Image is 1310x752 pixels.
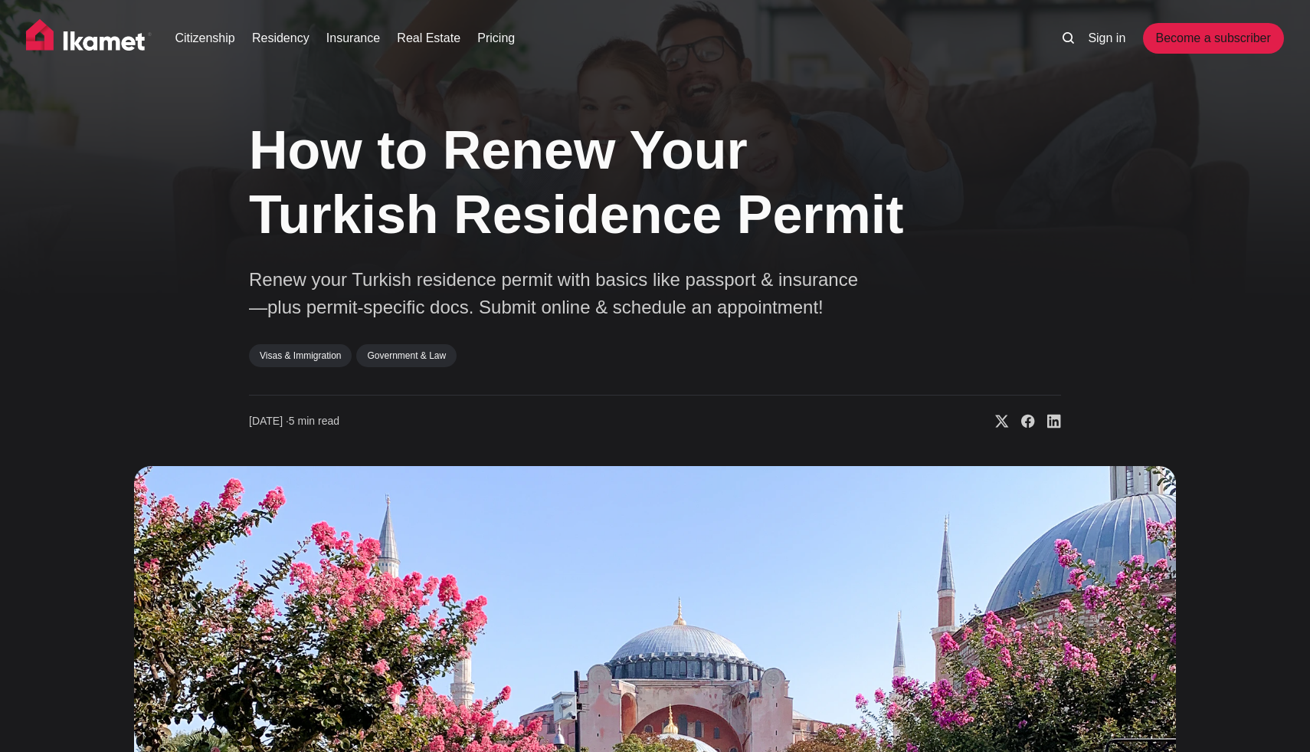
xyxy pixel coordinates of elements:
[397,29,460,48] a: Real Estate
[252,29,309,48] a: Residency
[1009,414,1035,429] a: Share on Facebook
[249,415,289,427] span: [DATE] ∙
[249,266,862,321] p: Renew your Turkish residence permit with basics like passport & insurance—plus permit-specific do...
[26,19,152,57] img: Ikamet home
[175,29,234,48] a: Citizenship
[356,344,457,367] a: Government & Law
[326,29,380,48] a: Insurance
[249,344,352,367] a: Visas & Immigration
[1143,23,1284,54] a: Become a subscriber
[477,29,515,48] a: Pricing
[1035,414,1061,429] a: Share on Linkedin
[249,414,339,429] time: 5 min read
[249,118,908,247] h1: How to Renew Your Turkish Residence Permit
[983,414,1009,429] a: Share on X
[1088,29,1125,48] a: Sign in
